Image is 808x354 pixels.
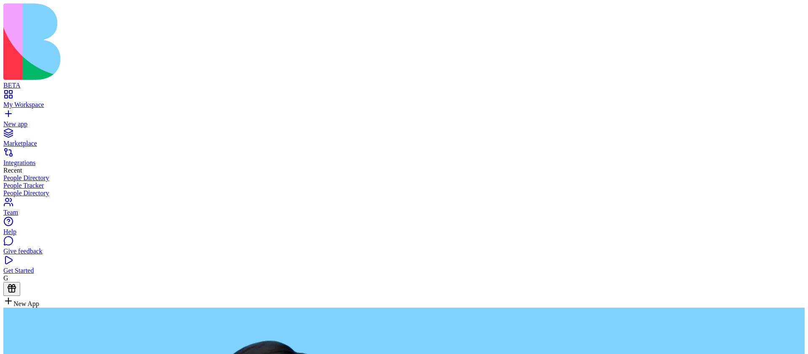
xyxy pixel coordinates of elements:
span: G [3,274,8,282]
div: Give feedback [3,248,805,255]
a: Help [3,221,805,236]
a: New app [3,113,805,128]
span: New App [13,300,39,307]
a: Get Started [3,259,805,274]
div: My Workspace [3,101,805,109]
div: New app [3,120,805,128]
div: Team [3,209,805,216]
a: People Tracker [3,182,805,189]
span: Recent [3,167,22,174]
div: Integrations [3,159,805,167]
div: Help [3,228,805,236]
a: People Directory [3,189,805,197]
img: logo [3,3,342,80]
a: My Workspace [3,93,805,109]
a: Marketplace [3,132,805,147]
a: Give feedback [3,240,805,255]
div: Get Started [3,267,805,274]
a: BETA [3,74,805,89]
a: Team [3,201,805,216]
div: BETA [3,82,805,89]
div: Marketplace [3,140,805,147]
a: Integrations [3,152,805,167]
a: People Directory [3,174,805,182]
